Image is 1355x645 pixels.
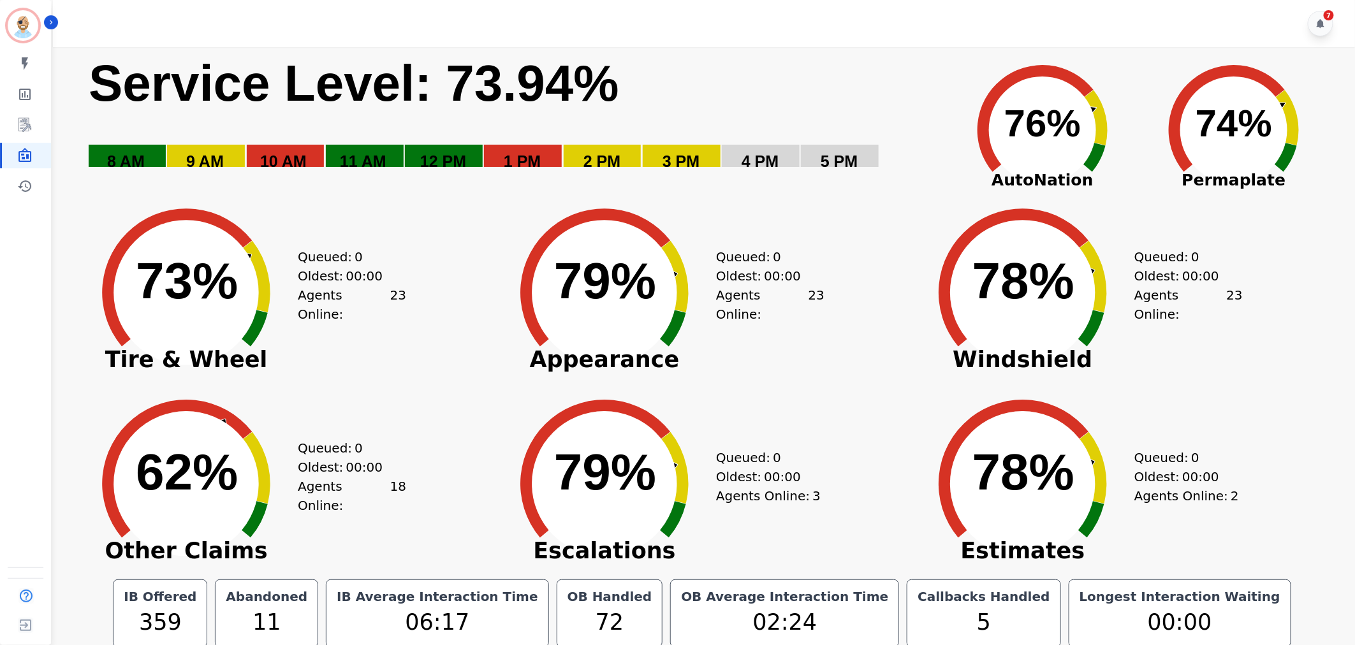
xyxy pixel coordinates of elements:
[716,286,824,324] div: Agents Online:
[298,438,393,458] div: Queued:
[298,266,393,286] div: Oldest:
[821,152,858,170] text: 5 PM
[663,152,699,170] text: 3 PM
[298,286,406,324] div: Agents Online:
[678,605,891,639] div: 02:24
[1182,266,1219,286] span: 00:00
[334,588,541,605] div: IB Average Interaction Time
[346,266,383,286] span: 00:00
[1134,286,1243,324] div: Agents Online:
[1134,486,1243,505] div: Agents Online:
[504,152,541,170] text: 1 PM
[355,438,363,458] span: 0
[107,152,145,170] text: 8 AM
[1134,467,1230,486] div: Oldest:
[1191,448,1199,467] span: 0
[1134,266,1230,286] div: Oldest:
[972,252,1074,309] text: 78%
[75,353,298,366] span: Tire & Wheel
[136,444,238,500] text: 62%
[554,444,656,500] text: 79%
[565,588,655,605] div: OB Handled
[493,353,716,366] span: Appearance
[773,247,781,266] span: 0
[1324,10,1334,20] div: 7
[1077,588,1283,605] div: Longest Interaction Waiting
[121,588,199,605] div: IB Offered
[764,467,801,486] span: 00:00
[678,588,891,605] div: OB Average Interaction Time
[334,605,541,639] div: 06:17
[136,252,238,309] text: 73%
[493,544,716,557] span: Escalations
[565,605,655,639] div: 72
[298,247,393,266] div: Queued:
[742,152,779,170] text: 4 PM
[223,605,310,639] div: 11
[812,486,821,505] span: 3
[915,605,1052,639] div: 5
[716,448,812,467] div: Queued:
[1196,102,1272,145] text: 74%
[1231,486,1239,505] span: 2
[355,247,363,266] span: 0
[1191,247,1199,266] span: 0
[554,252,656,309] text: 79%
[716,467,812,486] div: Oldest:
[390,477,406,515] span: 18
[773,448,781,467] span: 0
[8,10,38,41] img: Bordered avatar
[764,266,801,286] span: 00:00
[121,605,199,639] div: 359
[1138,168,1329,192] span: Permaplate
[583,152,620,170] text: 2 PM
[972,444,1074,500] text: 78%
[947,168,1138,192] span: AutoNation
[1227,286,1243,324] span: 23
[340,152,386,170] text: 11 AM
[298,458,393,477] div: Oldest:
[75,544,298,557] span: Other Claims
[716,486,824,505] div: Agents Online:
[911,353,1134,366] span: Windshield
[346,458,383,477] span: 00:00
[716,266,812,286] div: Oldest:
[1134,448,1230,467] div: Queued:
[1077,605,1283,639] div: 00:00
[1134,247,1230,266] div: Queued:
[89,55,619,112] text: Service Level: 73.94%
[298,477,406,515] div: Agents Online:
[915,588,1052,605] div: Callbacks Handled
[223,588,310,605] div: Abandoned
[390,286,406,324] span: 23
[260,152,307,170] text: 10 AM
[1182,467,1219,486] span: 00:00
[716,247,812,266] div: Queued:
[420,152,466,170] text: 12 PM
[1004,102,1081,145] text: 76%
[809,286,824,324] span: 23
[186,152,224,170] text: 9 AM
[87,52,944,189] svg: Service Level: 0%
[911,544,1134,557] span: Estimates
